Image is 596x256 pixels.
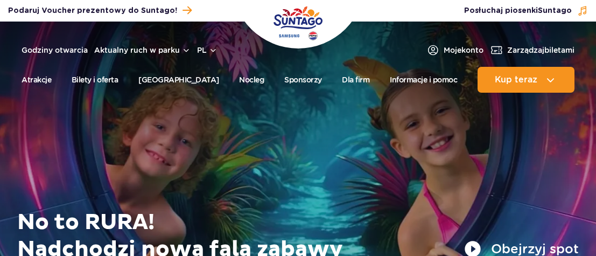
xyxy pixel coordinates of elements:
[94,46,191,54] button: Aktualny ruch w parku
[342,67,369,93] a: Dla firm
[426,44,483,57] a: Mojekonto
[507,45,574,56] span: Zarządzaj biletami
[22,67,51,93] a: Atrakcje
[284,67,322,93] a: Sponsorzy
[239,67,264,93] a: Nocleg
[464,5,572,16] span: Posłuchaj piosenki
[464,5,588,16] button: Posłuchaj piosenkiSuntago
[197,45,218,56] button: pl
[390,67,457,93] a: Informacje i pomoc
[495,75,537,85] span: Kup teraz
[490,44,574,57] a: Zarządzajbiletami
[72,67,118,93] a: Bilety i oferta
[478,67,574,93] button: Kup teraz
[444,45,483,56] span: Moje konto
[138,67,219,93] a: [GEOGRAPHIC_DATA]
[538,7,572,15] span: Suntago
[8,3,192,18] a: Podaruj Voucher prezentowy do Suntago!
[22,45,88,56] a: Godziny otwarcia
[8,5,177,16] span: Podaruj Voucher prezentowy do Suntago!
